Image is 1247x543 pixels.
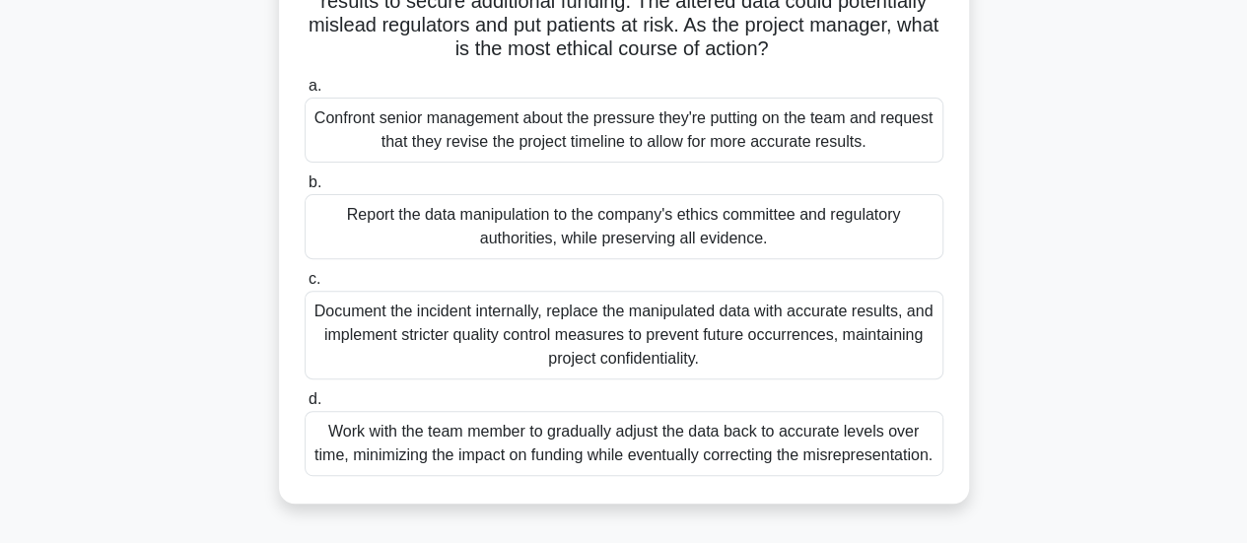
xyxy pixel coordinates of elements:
[309,270,320,287] span: c.
[309,390,321,407] span: d.
[305,411,943,476] div: Work with the team member to gradually adjust the data back to accurate levels over time, minimiz...
[305,194,943,259] div: Report the data manipulation to the company's ethics committee and regulatory authorities, while ...
[309,77,321,94] span: a.
[305,98,943,163] div: Confront senior management about the pressure they're putting on the team and request that they r...
[305,291,943,379] div: Document the incident internally, replace the manipulated data with accurate results, and impleme...
[309,173,321,190] span: b.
